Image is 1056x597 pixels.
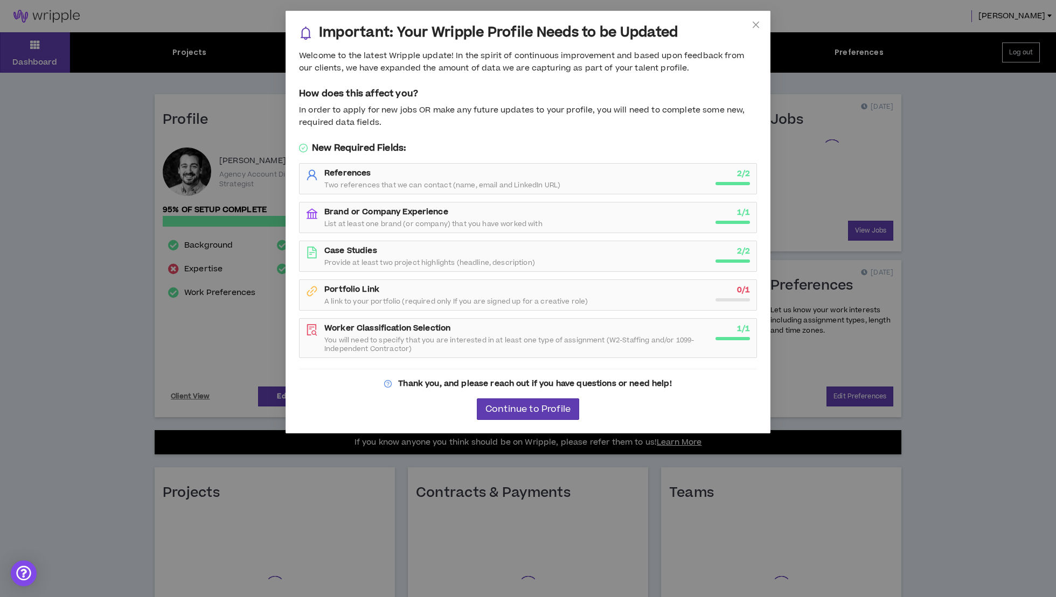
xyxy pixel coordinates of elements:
[737,168,750,179] strong: 2 / 2
[737,323,750,334] strong: 1 / 1
[324,245,377,256] strong: Case Studies
[324,220,543,228] span: List at least one brand (or company) that you have worked with
[306,324,318,336] span: file-search
[299,142,757,154] h5: New Required Fields:
[477,398,579,420] button: Continue to Profile
[398,378,671,389] strong: Thank you, and please reach out if you have questions or need help!
[299,104,757,129] div: In order to apply for new jobs OR make any future updates to your profile, you will need to compl...
[737,207,750,218] strong: 1 / 1
[299,50,757,74] div: Welcome to the latest Wripple update! In the spirit of continuous improvement and based upon feed...
[741,11,770,40] button: Close
[306,169,318,181] span: user
[306,208,318,220] span: bank
[306,247,318,258] span: file-text
[324,297,588,306] span: A link to your portfolio (required only If you are signed up for a creative role)
[737,284,750,296] strong: 0 / 1
[485,404,571,415] span: Continue to Profile
[384,380,392,388] span: question-circle
[737,245,750,257] strong: 2 / 2
[324,206,448,217] strong: Brand or Company Experience
[299,87,757,100] h5: How does this affect you?
[319,24,678,41] h3: Important: Your Wripple Profile Needs to be Updated
[324,167,371,179] strong: References
[11,560,37,586] div: Open Intercom Messenger
[752,20,760,29] span: close
[306,285,318,297] span: link
[324,322,450,334] strong: Worker Classification Selection
[324,336,709,353] span: You will need to specify that you are interested in at least one type of assignment (W2-Staffing ...
[299,144,308,152] span: check-circle
[324,284,379,295] strong: Portfolio Link
[324,181,560,189] span: Two references that we can contact (name, email and LinkedIn URL)
[299,26,312,40] span: bell
[324,258,535,267] span: Provide at least two project highlights (headline, description)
